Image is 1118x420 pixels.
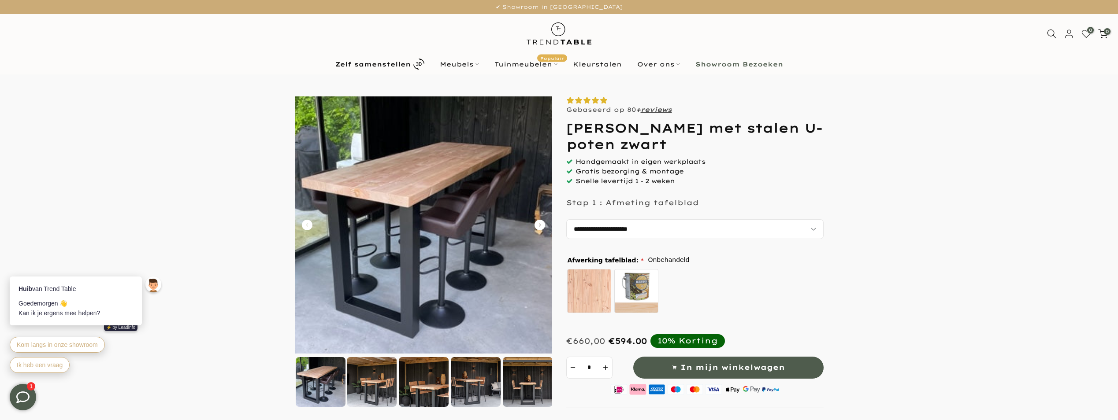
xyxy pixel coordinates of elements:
strong: + [636,106,641,114]
span: Handgemaakt in eigen werkplaats [576,158,706,166]
span: Snelle levertijd 1 - 2 weken [576,177,675,185]
a: reviews [641,106,672,114]
div: 10% Korting [657,336,718,346]
button: Carousel Next Arrow [535,220,545,230]
img: Douglas bartafel met stalen U-poten zwart [451,357,501,407]
a: Showroom Bezoeken [687,59,791,70]
a: Kleurstalen [565,59,629,70]
img: trend-table [520,14,598,53]
a: TuinmeubelenPopulair [487,59,565,70]
b: Showroom Bezoeken [695,61,783,67]
span: In mijn winkelwagen [680,361,785,374]
button: In mijn winkelwagen [633,357,824,379]
img: Douglas bartafel met stalen U-poten zwart gepoedercoat bovenkant [296,357,345,407]
span: Populair [537,54,567,62]
img: Douglas bartafel met stalen U-poten zwart [347,357,397,407]
iframe: toggle-frame [1,375,45,419]
p: Gebaseerd op 80 [566,106,672,114]
h1: [PERSON_NAME] met stalen U-poten zwart [566,120,824,152]
span: 0 [1104,28,1111,35]
span: 0 [1087,27,1094,33]
span: Afwerking tafelblad: [568,257,644,263]
select: autocomplete="off" [566,219,824,239]
a: 0 [1081,29,1091,39]
input: Quantity [579,357,599,379]
iframe: bot-iframe [1,233,173,384]
img: Douglas bartafel met stalen U-poten zwart [503,357,553,407]
button: Carousel Back Arrow [302,220,312,230]
a: Meubels [432,59,487,70]
p: ✔ Showroom in [GEOGRAPHIC_DATA] [11,2,1107,12]
span: €594.00 [609,336,647,346]
span: Onbehandeld [648,254,689,265]
p: Stap 1 : Afmeting tafelblad [566,198,699,207]
div: €660,00 [566,336,605,346]
a: Over ons [629,59,687,70]
a: 0 [1098,29,1108,39]
img: Douglas bartafel met stalen U-poten zwart gepoedercoat bovenkant [295,96,552,354]
a: Zelf samenstellen [327,56,432,72]
b: Zelf samenstellen [335,61,411,67]
button: increment [599,357,613,379]
span: Gratis bezorging & montage [576,167,683,175]
img: Douglas bartafel met stalen U-poten zwart [399,357,449,407]
button: decrement [566,357,579,379]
